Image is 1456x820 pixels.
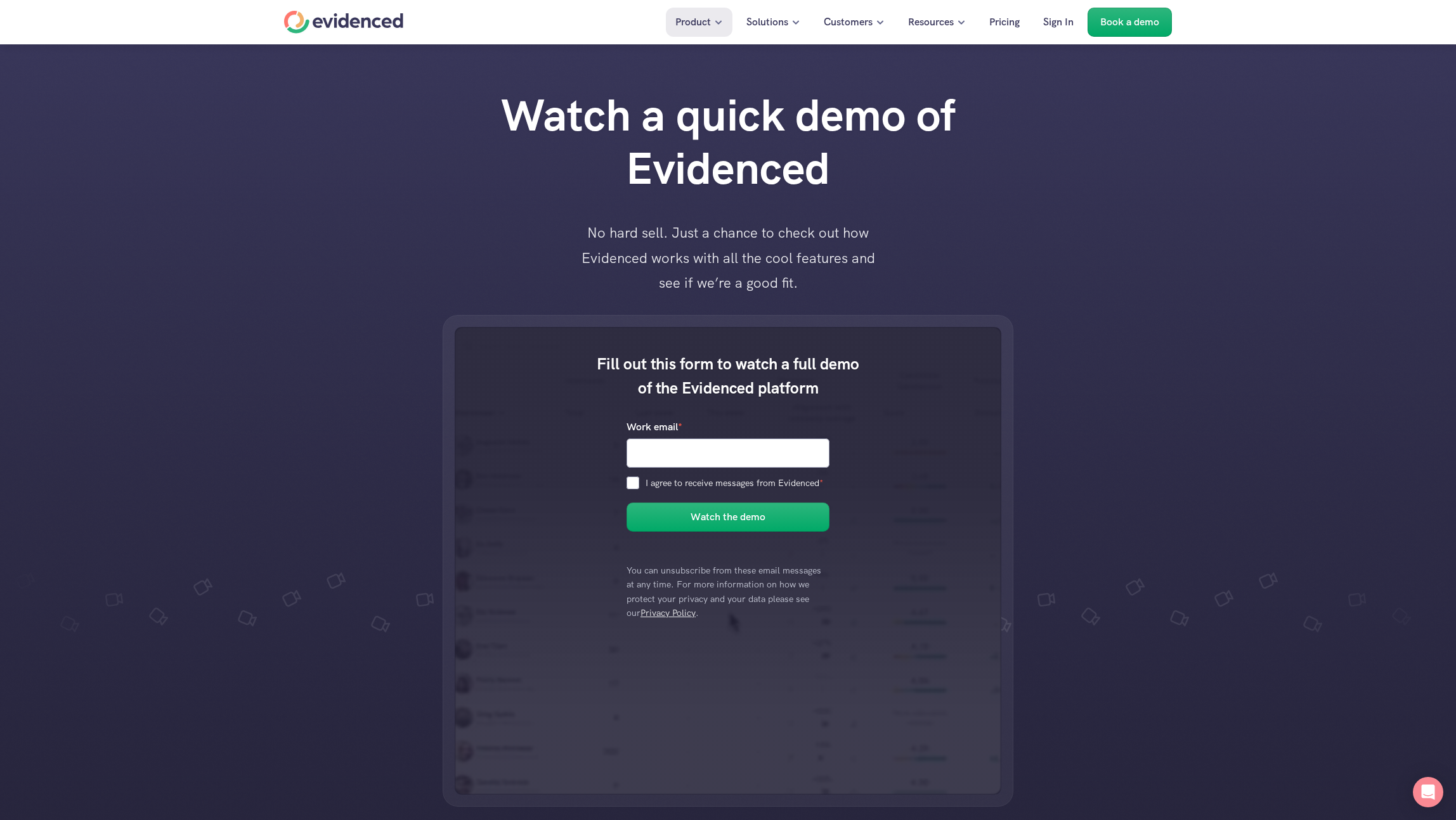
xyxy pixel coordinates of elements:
[646,475,829,489] p: I agree to receive messages from Evidenced
[746,14,788,30] p: Solutions
[675,14,711,30] p: Product
[569,221,887,296] p: No hard sell. Just a chance to check out how Evidenced works with all the cool features and see i...
[474,89,982,195] h1: Watch a quick demo of Evidenced
[1088,8,1172,37] a: Book a demo
[1043,14,1074,30] p: Sign In
[1034,8,1083,37] a: Sign In
[640,607,696,618] a: Privacy Policy
[627,477,639,489] input: I agree to receive messages from Evidenced*
[980,8,1029,37] a: Pricing
[989,14,1020,30] p: Pricing
[595,352,861,400] h4: Fill out this form to watch a full demo of the Evidenced platform
[1413,777,1443,807] div: Open Intercom Messenger
[627,438,829,467] input: Work email*
[824,14,873,30] p: Customers
[908,14,954,30] p: Resources
[691,509,765,525] h6: Watch the demo
[1100,14,1159,30] p: Book a demo
[627,563,829,620] p: You can unsubscribe from these email messages at any time. For more information on how we protect...
[284,11,403,34] a: Home
[627,419,682,435] p: Work email
[627,503,829,532] button: Watch the demo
